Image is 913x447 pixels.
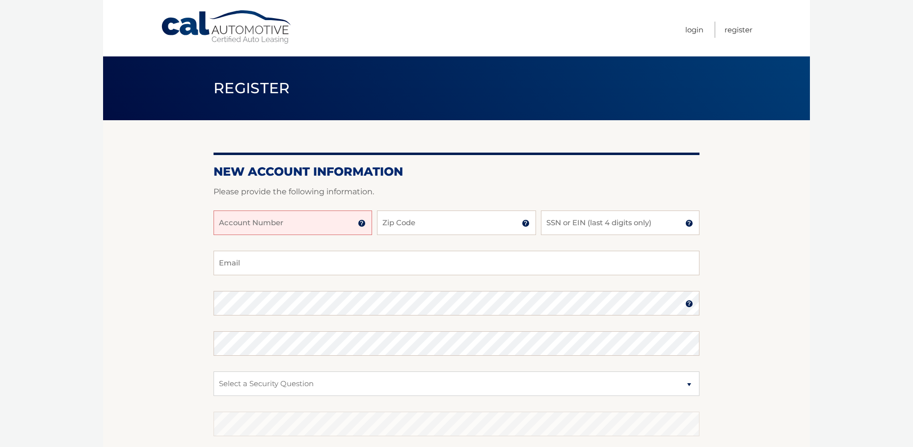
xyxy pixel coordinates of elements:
[214,251,699,275] input: Email
[725,22,752,38] a: Register
[214,185,699,199] p: Please provide the following information.
[214,210,372,235] input: Account Number
[214,79,290,97] span: Register
[358,219,366,227] img: tooltip.svg
[161,10,293,45] a: Cal Automotive
[214,164,699,179] h2: New Account Information
[522,219,530,227] img: tooltip.svg
[377,210,536,235] input: Zip Code
[685,219,693,227] img: tooltip.svg
[541,210,699,235] input: SSN or EIN (last 4 digits only)
[685,300,693,308] img: tooltip.svg
[685,22,703,38] a: Login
